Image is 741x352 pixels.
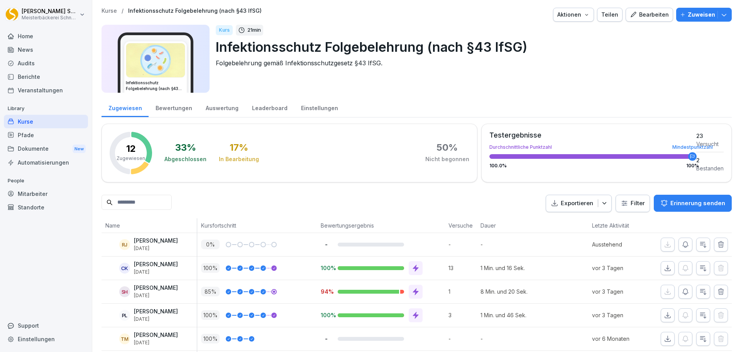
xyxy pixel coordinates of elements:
a: Home [4,29,88,43]
div: Bestanden [696,164,724,172]
p: Zuweisen [688,10,715,19]
button: Bearbeiten [626,8,673,22]
a: DokumenteNew [4,142,88,156]
div: 23 [696,132,724,140]
p: 100% [321,311,332,319]
p: 1 [448,287,477,296]
p: 100 % [201,310,220,320]
p: - [321,241,332,248]
p: Folgebelehrung gemäß Infektionsschutzgesetz §43 IfSG. [216,58,726,68]
a: Auswertung [199,97,245,117]
div: 17 % [230,143,248,152]
p: 1 Min. und 16 Sek. [480,264,525,272]
p: [DATE] [134,246,178,251]
button: Zuweisen [676,8,732,22]
div: 100 % [686,163,699,168]
a: Einstellungen [294,97,345,117]
p: 94% [321,288,332,295]
p: Zugewiesen [117,155,145,162]
a: Standorte [4,201,88,214]
div: SH [119,286,130,297]
div: Bearbeiten [630,10,669,19]
p: 12 [126,144,136,153]
h3: Infektionsschutz Folgebelehrung (nach §43 IfSG) [126,80,185,92]
a: Infektionsschutz Folgebelehrung (nach §43 IfSG) [128,8,262,14]
div: Testergebnisse [489,132,692,139]
a: News [4,43,88,56]
div: Filter [621,199,645,207]
p: vor 3 Tagen [592,287,648,296]
p: [DATE] [134,340,178,345]
div: TM [119,333,130,344]
div: New [73,145,86,153]
a: Automatisierungen [4,156,88,169]
a: Pfade [4,128,88,142]
div: 2 [696,156,724,164]
p: 8 Min. und 20 Sek. [480,287,528,296]
p: [PERSON_NAME] Schneckenburger [22,8,78,15]
p: Bewertungsergebnis [321,221,441,230]
p: Erinnerung senden [670,199,725,207]
p: [PERSON_NAME] [134,261,178,268]
p: - [448,240,477,248]
p: [PERSON_NAME] [134,308,178,315]
p: 100 % [201,334,220,343]
div: Durchschnittliche Punktzahl [489,145,692,150]
p: [PERSON_NAME] [134,285,178,291]
p: Infektionsschutz Folgebelehrung (nach §43 IfSG) [216,37,726,57]
a: Leaderboard [245,97,294,117]
p: - [480,335,516,343]
p: vor 3 Tagen [592,311,648,319]
p: 0 % [201,240,220,249]
button: Exportieren [546,195,612,212]
p: - [321,335,332,342]
p: 13 [448,264,477,272]
a: Zugewiesen [102,97,149,117]
div: Mindestpunktzahl [672,145,713,150]
div: Veranstaltungen [4,83,88,97]
button: Teilen [597,8,623,22]
div: Support [4,319,88,332]
p: Meisterbäckerei Schneckenburger [22,15,78,20]
p: Dauer [480,221,513,230]
div: 100.0 % [489,163,692,168]
p: / [122,8,123,14]
div: 33 % [175,143,196,152]
a: Bewertungen [149,97,199,117]
p: Versuche [448,221,473,230]
p: 100% [321,264,332,272]
p: vor 6 Monaten [592,335,648,343]
a: Berichte [4,70,88,83]
div: Kurs [216,25,233,35]
p: - [448,335,477,343]
p: [PERSON_NAME] [134,238,178,244]
p: 85 % [201,287,220,296]
p: [PERSON_NAME] [134,332,178,338]
p: [DATE] [134,316,178,322]
a: Kurse [4,115,88,128]
div: CK [119,263,130,274]
p: Ausstehend [592,240,648,248]
p: Library [4,102,88,115]
p: 3 [448,311,477,319]
p: [DATE] [134,269,178,275]
a: Einstellungen [4,332,88,346]
p: Kursfortschritt [201,221,313,230]
p: 100 % [201,263,220,273]
p: [DATE] [134,293,178,298]
div: Teilen [601,10,618,19]
div: RJ [119,239,130,250]
a: Kurse [102,8,117,14]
